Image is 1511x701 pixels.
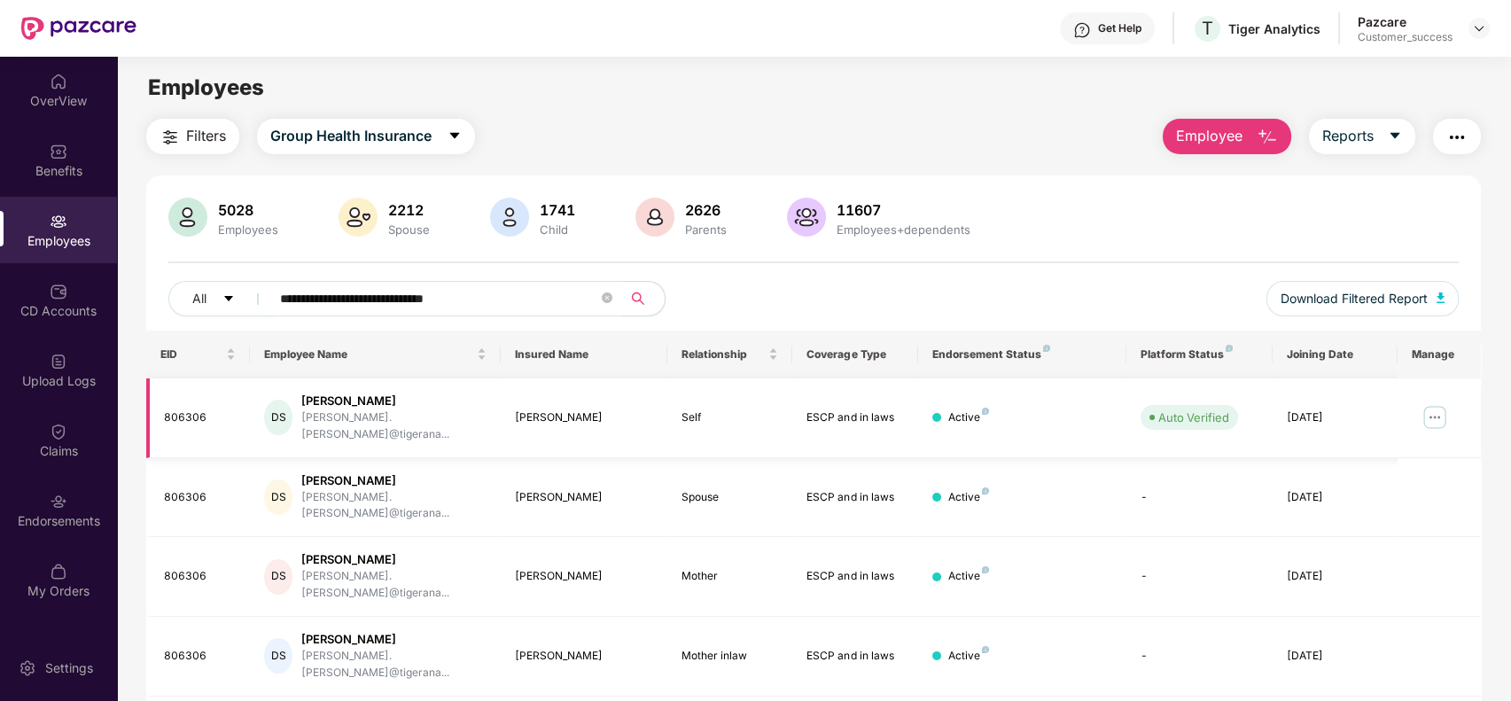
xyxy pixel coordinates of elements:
div: [DATE] [1287,568,1383,585]
div: 2626 [682,201,730,219]
img: svg+xml;base64,PHN2ZyB4bWxucz0iaHR0cDovL3d3dy53My5vcmcvMjAwMC9zdmciIHdpZHRoPSI4IiBoZWlnaHQ9IjgiIH... [982,646,989,653]
div: Employees+dependents [833,222,974,237]
span: caret-down [222,292,235,307]
td: - [1126,617,1273,697]
div: Mother [682,568,778,585]
img: svg+xml;base64,PHN2ZyBpZD0iVXBkYXRlZCIgeG1sbnM9Imh0dHA6Ly93d3cudzMub3JnLzIwMDAvc3ZnIiB3aWR0aD0iMj... [50,633,67,650]
span: close-circle [602,291,612,308]
div: 806306 [164,489,237,506]
div: Self [682,409,778,426]
div: Platform Status [1141,347,1258,362]
span: Filters [186,125,226,147]
div: Spouse [682,489,778,506]
button: search [621,281,666,316]
div: [PERSON_NAME].[PERSON_NAME]@tigerana... [301,489,487,523]
img: svg+xml;base64,PHN2ZyB4bWxucz0iaHR0cDovL3d3dy53My5vcmcvMjAwMC9zdmciIHhtbG5zOnhsaW5rPSJodHRwOi8vd3... [1257,127,1278,148]
div: Pazcare [1358,13,1453,30]
span: Employees [148,74,264,100]
th: Employee Name [250,331,500,378]
button: Filters [146,119,239,154]
button: Employee [1163,119,1291,154]
div: Parents [682,222,730,237]
div: [PERSON_NAME] [301,472,487,489]
div: Active [948,648,989,665]
img: New Pazcare Logo [21,17,136,40]
div: 5028 [214,201,282,219]
div: [PERSON_NAME] [301,551,487,568]
div: Active [948,409,989,426]
img: svg+xml;base64,PHN2ZyBpZD0iRW5kb3JzZW1lbnRzIiB4bWxucz0iaHR0cDovL3d3dy53My5vcmcvMjAwMC9zdmciIHdpZH... [50,493,67,510]
th: Manage [1398,331,1481,378]
img: svg+xml;base64,PHN2ZyB4bWxucz0iaHR0cDovL3d3dy53My5vcmcvMjAwMC9zdmciIHdpZHRoPSI4IiBoZWlnaHQ9IjgiIH... [982,408,989,415]
span: All [192,289,206,308]
img: svg+xml;base64,PHN2ZyB4bWxucz0iaHR0cDovL3d3dy53My5vcmcvMjAwMC9zdmciIHhtbG5zOnhsaW5rPSJodHRwOi8vd3... [490,198,529,237]
div: Settings [40,659,98,677]
img: svg+xml;base64,PHN2ZyBpZD0iQ0RfQWNjb3VudHMiIGRhdGEtbmFtZT0iQ0QgQWNjb3VudHMiIHhtbG5zPSJodHRwOi8vd3... [50,283,67,300]
img: svg+xml;base64,PHN2ZyBpZD0iRHJvcGRvd24tMzJ4MzIiIHhtbG5zPSJodHRwOi8vd3d3LnczLm9yZy8yMDAwL3N2ZyIgd2... [1472,21,1486,35]
div: Tiger Analytics [1228,20,1320,37]
td: - [1126,537,1273,617]
div: [DATE] [1287,409,1383,426]
img: svg+xml;base64,PHN2ZyBpZD0iVXBsb2FkX0xvZ3MiIGRhdGEtbmFtZT0iVXBsb2FkIExvZ3MiIHhtbG5zPSJodHRwOi8vd3... [50,353,67,370]
img: svg+xml;base64,PHN2ZyB4bWxucz0iaHR0cDovL3d3dy53My5vcmcvMjAwMC9zdmciIHhtbG5zOnhsaW5rPSJodHRwOi8vd3... [339,198,378,237]
div: [PERSON_NAME].[PERSON_NAME]@tigerana... [301,568,487,602]
img: svg+xml;base64,PHN2ZyBpZD0iQ2xhaW0iIHhtbG5zPSJodHRwOi8vd3d3LnczLm9yZy8yMDAwL3N2ZyIgd2lkdGg9IjIwIi... [50,423,67,440]
img: svg+xml;base64,PHN2ZyB4bWxucz0iaHR0cDovL3d3dy53My5vcmcvMjAwMC9zdmciIHhtbG5zOnhsaW5rPSJodHRwOi8vd3... [168,198,207,237]
span: T [1202,18,1213,39]
img: svg+xml;base64,PHN2ZyBpZD0iQmVuZWZpdHMiIHhtbG5zPSJodHRwOi8vd3d3LnczLm9yZy8yMDAwL3N2ZyIgd2lkdGg9Ij... [50,143,67,160]
img: svg+xml;base64,PHN2ZyBpZD0iU2V0dGluZy0yMHgyMCIgeG1sbnM9Imh0dHA6Ly93d3cudzMub3JnLzIwMDAvc3ZnIiB3aW... [19,659,36,677]
span: caret-down [1388,129,1402,144]
img: svg+xml;base64,PHN2ZyBpZD0iSG9tZSIgeG1sbnM9Imh0dHA6Ly93d3cudzMub3JnLzIwMDAvc3ZnIiB3aWR0aD0iMjAiIG... [50,73,67,90]
span: Employee [1176,125,1242,147]
button: Allcaret-down [168,281,276,316]
div: DS [264,559,292,595]
div: 1741 [536,201,579,219]
div: 806306 [164,568,237,585]
button: Reportscaret-down [1309,119,1415,154]
div: Active [948,568,989,585]
button: Download Filtered Report [1266,281,1460,316]
div: Auto Verified [1158,409,1229,426]
img: svg+xml;base64,PHN2ZyBpZD0iTXlfT3JkZXJzIiBkYXRhLW5hbWU9Ik15IE9yZGVycyIgeG1sbnM9Imh0dHA6Ly93d3cudz... [50,563,67,580]
span: Relationship [682,347,765,362]
div: ESCP and in laws [806,648,903,665]
div: [PERSON_NAME] [515,568,653,585]
div: Active [948,489,989,506]
span: Download Filtered Report [1281,289,1428,308]
div: [PERSON_NAME] [515,409,653,426]
img: svg+xml;base64,PHN2ZyB4bWxucz0iaHR0cDovL3d3dy53My5vcmcvMjAwMC9zdmciIHdpZHRoPSI4IiBoZWlnaHQ9IjgiIH... [982,566,989,573]
th: Coverage Type [792,331,917,378]
div: Endorsement Status [932,347,1112,362]
div: DS [264,479,292,515]
div: Get Help [1098,21,1141,35]
button: Group Health Insurancecaret-down [257,119,475,154]
span: close-circle [602,292,612,303]
div: Employees [214,222,282,237]
div: 806306 [164,648,237,665]
span: Reports [1322,125,1374,147]
div: 2212 [385,201,433,219]
div: [PERSON_NAME] [515,489,653,506]
div: [PERSON_NAME] [515,648,653,665]
th: Relationship [667,331,792,378]
div: [PERSON_NAME] [301,393,487,409]
img: svg+xml;base64,PHN2ZyB4bWxucz0iaHR0cDovL3d3dy53My5vcmcvMjAwMC9zdmciIHdpZHRoPSI4IiBoZWlnaHQ9IjgiIH... [1043,345,1050,352]
th: Insured Name [501,331,667,378]
div: [DATE] [1287,489,1383,506]
span: EID [160,347,223,362]
div: Spouse [385,222,433,237]
div: 806306 [164,409,237,426]
span: Group Health Insurance [270,125,432,147]
div: [PERSON_NAME].[PERSON_NAME]@tigerana... [301,648,487,682]
th: Joining Date [1273,331,1398,378]
div: ESCP and in laws [806,409,903,426]
span: Employee Name [264,347,472,362]
span: caret-down [448,129,462,144]
img: manageButton [1421,403,1449,432]
div: [PERSON_NAME] [301,631,487,648]
div: DS [264,400,292,435]
td: - [1126,458,1273,538]
div: ESCP and in laws [806,489,903,506]
th: EID [146,331,251,378]
img: svg+xml;base64,PHN2ZyB4bWxucz0iaHR0cDovL3d3dy53My5vcmcvMjAwMC9zdmciIHdpZHRoPSIyNCIgaGVpZ2h0PSIyNC... [160,127,181,148]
